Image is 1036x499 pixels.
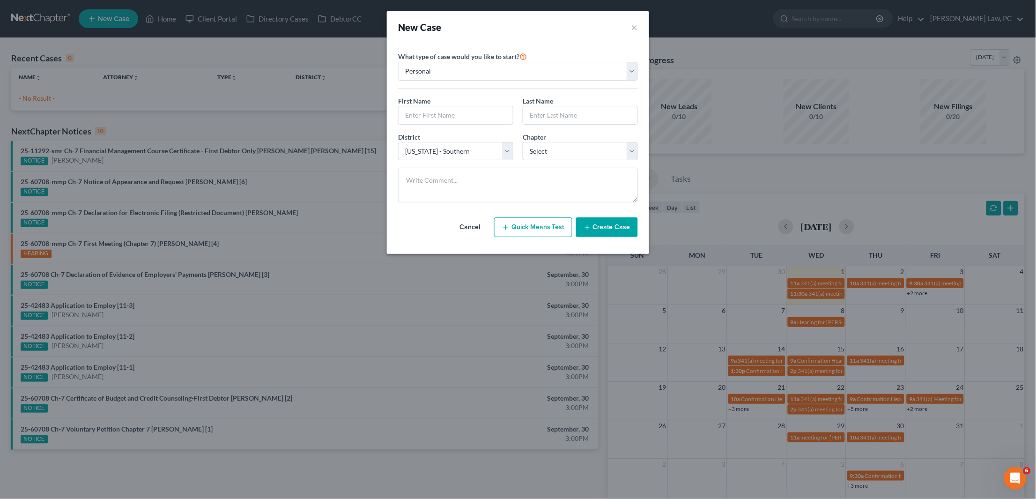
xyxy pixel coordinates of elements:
[523,133,546,141] span: Chapter
[398,133,420,141] span: District
[523,97,553,105] span: Last Name
[449,218,490,237] button: Cancel
[576,217,638,237] button: Create Case
[399,106,513,124] input: Enter First Name
[523,106,637,124] input: Enter Last Name
[398,97,430,105] span: First Name
[398,51,527,62] label: What type of case would you like to start?
[1023,467,1031,475] span: 6
[1004,467,1027,490] iframe: Intercom live chat
[631,21,638,34] button: ×
[398,22,442,33] strong: New Case
[494,217,572,237] button: Quick Means Test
